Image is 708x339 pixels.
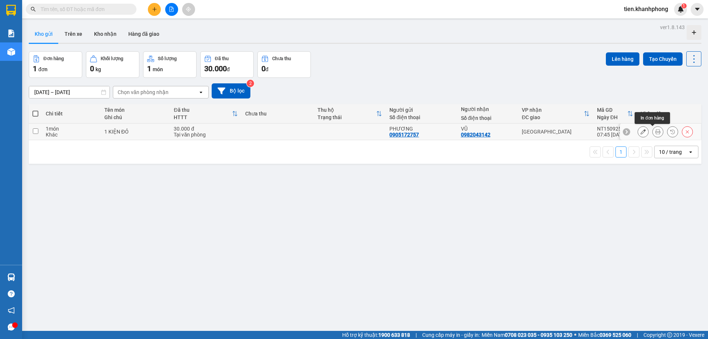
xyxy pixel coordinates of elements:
[522,107,584,113] div: VP nhận
[170,104,241,124] th: Toggle SortBy
[158,56,177,61] div: Số lượng
[212,83,250,98] button: Bộ lọc
[683,3,685,8] span: 1
[148,3,161,16] button: plus
[46,132,97,138] div: Khác
[31,7,36,12] span: search
[46,126,97,132] div: 1 món
[153,66,163,72] span: món
[635,112,670,124] div: In đơn hàng
[593,104,637,124] th: Toggle SortBy
[667,332,672,338] span: copyright
[422,331,480,339] span: Cung cấp máy in - giấy in:
[198,89,204,95] svg: open
[597,107,627,113] div: Mã GD
[597,132,633,138] div: 07:45 [DATE]
[247,80,254,87] sup: 2
[122,25,165,43] button: Hàng đã giao
[615,146,627,158] button: 1
[691,3,704,16] button: caret-down
[215,56,229,61] div: Đã thu
[41,5,128,13] input: Tìm tên, số ĐT hoặc mã đơn
[96,66,101,72] span: kg
[169,7,174,12] span: file-add
[389,114,453,120] div: Số điện thoại
[660,23,685,31] div: ver 1.8.143
[152,7,157,12] span: plus
[101,56,123,61] div: Khối lượng
[522,114,584,120] div: ĐC giao
[174,132,237,138] div: Tại văn phòng
[416,331,417,339] span: |
[165,3,178,16] button: file-add
[637,331,638,339] span: |
[522,129,590,135] div: [GEOGRAPHIC_DATA]
[182,3,195,16] button: aim
[227,66,230,72] span: đ
[461,126,514,132] div: VŨ
[46,111,97,117] div: Chi tiết
[641,111,697,117] div: Nhân viên
[643,52,683,66] button: Tạo Chuyến
[574,333,576,336] span: ⚪️
[88,25,122,43] button: Kho nhận
[8,290,15,297] span: question-circle
[378,332,410,338] strong: 1900 633 818
[29,86,110,98] input: Select a date range.
[461,106,514,112] div: Người nhận
[33,64,37,73] span: 1
[6,5,16,16] img: logo-vxr
[44,56,64,61] div: Đơn hàng
[174,107,232,113] div: Đã thu
[7,273,15,281] img: warehouse-icon
[314,104,386,124] th: Toggle SortBy
[389,132,419,138] div: 0905172757
[677,6,684,13] img: icon-new-feature
[143,51,197,78] button: Số lượng1món
[461,132,490,138] div: 0982043142
[38,66,48,72] span: đơn
[342,331,410,339] span: Hỗ trợ kỹ thuật:
[389,126,453,132] div: PHƯƠNG
[681,3,687,8] sup: 1
[8,324,15,331] span: message
[118,89,169,96] div: Chọn văn phòng nhận
[8,307,15,314] span: notification
[317,114,376,120] div: Trạng thái
[597,114,627,120] div: Ngày ĐH
[29,25,59,43] button: Kho gửi
[174,114,232,120] div: HTTT
[245,111,310,117] div: Chưa thu
[186,7,191,12] span: aim
[174,126,237,132] div: 30.000 đ
[694,6,701,13] span: caret-down
[518,104,593,124] th: Toggle SortBy
[261,64,265,73] span: 0
[104,129,167,135] div: 1 KIỆN ĐỎ
[317,107,376,113] div: Thu hộ
[618,4,674,14] span: tien.khanhphong
[7,30,15,37] img: solution-icon
[687,25,701,40] div: Tạo kho hàng mới
[90,64,94,73] span: 0
[104,107,167,113] div: Tên món
[7,48,15,56] img: warehouse-icon
[597,126,633,132] div: NT1509250001
[600,332,631,338] strong: 0369 525 060
[578,331,631,339] span: Miền Bắc
[265,66,268,72] span: đ
[272,56,291,61] div: Chưa thu
[147,64,151,73] span: 1
[482,331,572,339] span: Miền Nam
[86,51,139,78] button: Khối lượng0kg
[505,332,572,338] strong: 0708 023 035 - 0935 103 250
[200,51,254,78] button: Đã thu30.000đ
[29,51,82,78] button: Đơn hàng1đơn
[204,64,227,73] span: 30.000
[59,25,88,43] button: Trên xe
[606,52,639,66] button: Lên hàng
[104,114,167,120] div: Ghi chú
[688,149,694,155] svg: open
[389,107,453,113] div: Người gửi
[659,148,682,156] div: 10 / trang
